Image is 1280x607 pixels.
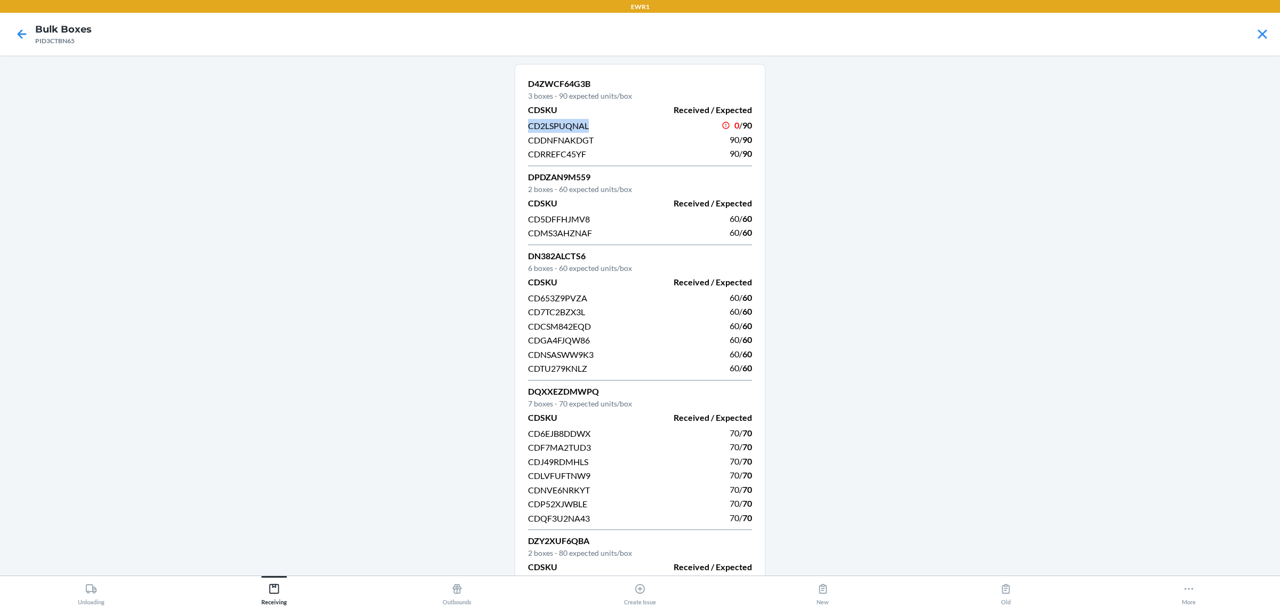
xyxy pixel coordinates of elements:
p: CDSKU [528,276,634,289]
p: DN382ALCTS6 [528,250,752,262]
span: / [739,470,742,480]
span: 70 [742,456,752,466]
span: CD2LSPUQNAL [528,121,589,131]
span: 60 [730,321,739,331]
span: 70 [742,484,752,494]
span: 70 [742,498,752,508]
p: CDSKU [528,103,634,116]
div: More [1182,579,1196,605]
button: New [731,576,914,605]
span: / [739,428,742,438]
p: 2 boxes - 80 expected units/box [528,547,752,558]
span: 70 [742,428,752,438]
p: Received / Expected [646,276,752,289]
button: More [1097,576,1280,605]
span: / [739,498,742,508]
span: 60 [742,321,752,331]
span: CDDNFNAKDGT [528,135,594,145]
span: 90 [742,134,752,145]
span: 70 [742,442,752,452]
span: CD653Z9PVZA [528,293,587,303]
span: 90 [730,134,739,145]
span: / [739,292,742,302]
span: / [739,456,742,466]
p: Received / Expected [646,561,752,573]
p: Received / Expected [646,411,752,424]
span: 70 [730,498,739,508]
span: CD6EJB8DDWX [528,428,590,438]
div: Outbounds [443,579,471,605]
span: 60 [730,292,739,302]
button: Outbounds [366,576,549,605]
span: 90 [742,148,752,158]
div: Receiving [261,579,287,605]
span: CDJ49RDMHLS [528,457,588,467]
span: / [739,134,742,145]
span: 70 [730,442,739,452]
div: Create Issue [624,579,656,605]
span: 0 [734,120,739,130]
p: DQXXEZDMWPQ [528,385,752,398]
span: 60 [730,349,739,359]
span: / [739,227,742,237]
span: / [739,484,742,494]
span: CDMS3AHZNAF [528,228,592,238]
span: / [739,442,742,452]
span: 60 [742,349,752,359]
span: 60 [730,334,739,345]
span: 70 [730,470,739,480]
p: CDSKU [528,561,634,573]
p: DZY2XUF6QBA [528,534,752,547]
span: / [739,321,742,331]
p: CDSKU [528,411,634,424]
span: / [739,148,742,158]
span: 70 [730,484,739,494]
span: 60 [730,363,739,373]
span: 70 [730,513,739,523]
span: 70 [730,456,739,466]
p: 2 boxes - 60 expected units/box [528,183,752,195]
p: 7 boxes - 70 expected units/box [528,398,752,409]
span: 90 [742,120,752,130]
h4: Bulk Boxes [35,22,92,36]
div: Old [1000,579,1012,605]
span: CDQF3U2NA43 [528,513,590,523]
span: CDF7MA2TUD3 [528,442,591,452]
div: Unloading [78,579,105,605]
span: 70 [730,428,739,438]
span: CD5DFFHJMV8 [528,214,590,224]
span: 60 [742,227,752,237]
p: 6 boxes - 60 expected units/box [528,262,752,274]
span: / [739,363,742,373]
span: CDGA4FJQW86 [528,335,590,345]
span: 70 [742,470,752,480]
span: 70 [742,513,752,523]
span: 60 [730,213,739,223]
span: 60 [742,306,752,316]
div: New [817,579,829,605]
button: Old [914,576,1097,605]
div: PID3CTBN65 [35,36,92,46]
span: CDRREFC45YF [528,149,586,159]
span: CDP52XJWBLE [528,499,587,509]
span: 60 [742,292,752,302]
span: / [739,513,742,523]
span: CDLVFUFTNW9 [528,470,590,481]
p: Received / Expected [646,197,752,210]
p: D4ZWCF64G3B [528,77,752,90]
span: CDTU279KNLZ [528,363,587,373]
span: 60 [742,334,752,345]
p: DPDZAN9M559 [528,171,752,183]
span: 60 [742,213,752,223]
span: CDNVE6NRKYT [528,485,590,495]
span: 60 [730,306,739,316]
p: EWR1 [631,2,650,12]
span: CD7TC2BZX3L [528,307,585,317]
span: / [739,334,742,345]
p: 3 boxes - 90 expected units/box [528,90,752,101]
span: 60 [742,363,752,373]
p: CDSKU [528,197,634,210]
span: / [739,349,742,359]
span: / [739,120,742,130]
span: / [739,306,742,316]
